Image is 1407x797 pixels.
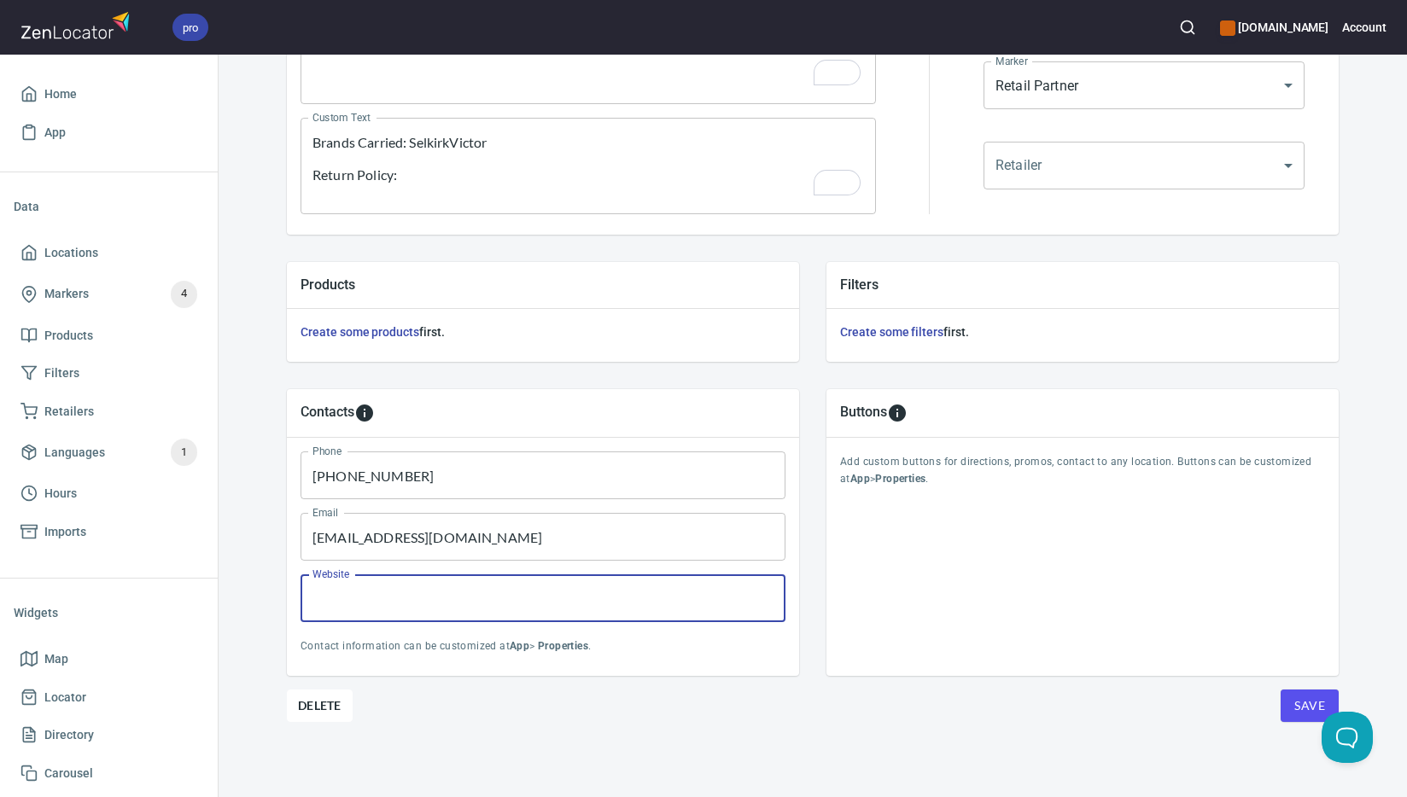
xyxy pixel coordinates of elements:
span: 4 [171,284,197,304]
span: Carousel [44,763,93,784]
span: Map [44,649,68,670]
h6: first. [301,323,785,341]
a: Directory [14,716,204,754]
a: Products [14,317,204,355]
svg: To add custom buttons for locations, please go to Apps > Properties > Buttons. [887,403,908,423]
b: App [510,640,529,652]
span: Locator [44,687,86,708]
span: Products [44,325,93,346]
span: Hours [44,483,77,504]
button: Delete [287,689,353,722]
textarea: To enrich screen reader interactions, please activate Accessibility in Grammarly extension settings [312,24,864,89]
button: Account [1342,9,1387,46]
textarea: To enrich screen reader interactions, please activate Accessibility in Grammarly extension settings [312,134,864,199]
a: Imports [14,513,204,551]
iframe: Help Scout Beacon - Open [1322,712,1373,763]
div: ​ [984,142,1305,189]
span: Locations [44,242,98,264]
li: Widgets [14,592,204,633]
a: Markers4 [14,272,204,317]
h6: Account [1342,18,1387,37]
button: Save [1281,689,1339,722]
span: Home [44,84,77,105]
a: Hours [14,474,204,513]
a: Carousel [14,754,204,793]
span: App [44,122,66,143]
h5: Contacts [301,403,354,423]
h5: Filters [840,276,1325,294]
h6: [DOMAIN_NAME] [1220,18,1328,37]
a: Create some filters [840,325,943,339]
a: Locations [14,234,204,272]
span: Languages [44,442,105,463]
span: Retailers [44,401,94,422]
p: Contact information can be customized at > . [301,638,785,655]
svg: To add custom contact information for locations, please go to Apps > Properties > Contacts. [354,403,375,423]
a: Map [14,640,204,678]
a: Languages1 [14,430,204,474]
b: Properties [875,473,925,485]
span: Imports [44,521,86,543]
h5: Products [301,276,785,294]
span: Save [1294,695,1325,717]
h6: first. [840,323,1325,341]
a: Locator [14,678,204,717]
button: color-CE600E [1220,20,1235,36]
li: Data [14,186,204,227]
a: Filters [14,354,204,393]
div: pro [172,14,208,41]
span: Markers [44,283,89,305]
div: Manage your apps [1220,9,1328,46]
a: App [14,113,204,152]
span: Filters [44,363,79,384]
button: Search [1169,9,1206,46]
span: pro [172,19,208,37]
img: zenlocator [20,7,135,44]
b: Properties [538,640,588,652]
span: 1 [171,443,197,462]
span: Directory [44,724,94,746]
a: Create some products [301,325,419,339]
a: Retailers [14,393,204,431]
b: App [850,473,870,485]
span: Delete [298,695,342,716]
p: Add custom buttons for directions, promos, contact to any location. Buttons can be customized at > . [840,454,1325,488]
a: Home [14,75,204,113]
h5: Buttons [840,403,887,423]
div: Retail Partner [984,61,1305,109]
